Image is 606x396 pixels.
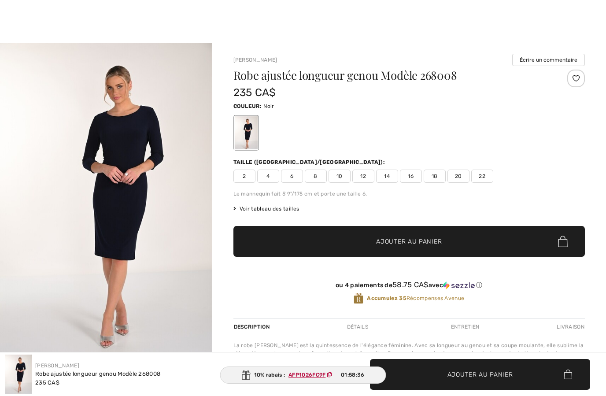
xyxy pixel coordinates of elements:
div: Description [233,319,272,335]
span: 4 [257,170,279,183]
img: Gift.svg [242,370,251,380]
span: Voir tableau des tailles [233,205,299,213]
span: 10 [329,170,351,183]
ins: AFP1026FC9F [288,372,325,378]
img: Récompenses Avenue [354,292,363,304]
span: 16 [400,170,422,183]
span: 18 [424,170,446,183]
span: Ajouter au panier [447,370,513,379]
div: Noir [234,116,257,149]
a: [PERSON_NAME] [233,57,277,63]
span: 22 [471,170,493,183]
div: Taille ([GEOGRAPHIC_DATA]/[GEOGRAPHIC_DATA]): [233,158,387,166]
span: 2 [233,170,255,183]
span: 8 [305,170,327,183]
span: Récompenses Avenue [367,294,464,302]
img: Sezzle [443,281,475,289]
span: Noir [263,103,274,109]
div: Détails [340,319,376,335]
strong: Accumulez 35 [367,295,406,301]
span: 235 CA$ [35,379,59,386]
span: Couleur: [233,103,262,109]
span: 58.75 CA$ [392,280,429,289]
div: La robe [PERSON_NAME] est la quintessence de l'élégance féminine. Avec sa longueur au genou et sa... [233,341,585,373]
img: Bag.svg [558,236,568,247]
div: Le mannequin fait 5'9"/175 cm et porte une taille 6. [233,190,585,198]
button: Écrire un commentaire [512,54,585,66]
div: ou 4 paiements de avec [233,281,585,289]
button: Ajouter au panier [370,359,590,390]
img: Robe Ajust&eacute;e Longueur Genou mod&egrave;le 268008 [5,355,32,394]
div: Livraison [554,319,585,335]
span: 14 [376,170,398,183]
h1: Robe ajustée longueur genou Modèle 268008 [233,70,526,81]
span: 6 [281,170,303,183]
span: Ajouter au panier [376,237,442,246]
span: 12 [352,170,374,183]
span: 01:58:36 [341,371,364,379]
span: 20 [447,170,469,183]
span: 235 CA$ [233,86,276,99]
button: Ajouter au panier [233,226,585,257]
div: Robe ajustée longueur genou Modèle 268008 [35,370,160,378]
a: [PERSON_NAME] [35,363,79,369]
div: ou 4 paiements de58.75 CA$avecSezzle Cliquez pour en savoir plus sur Sezzle [233,281,585,292]
div: 10% rabais : [220,366,386,384]
div: Entretien [443,319,487,335]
